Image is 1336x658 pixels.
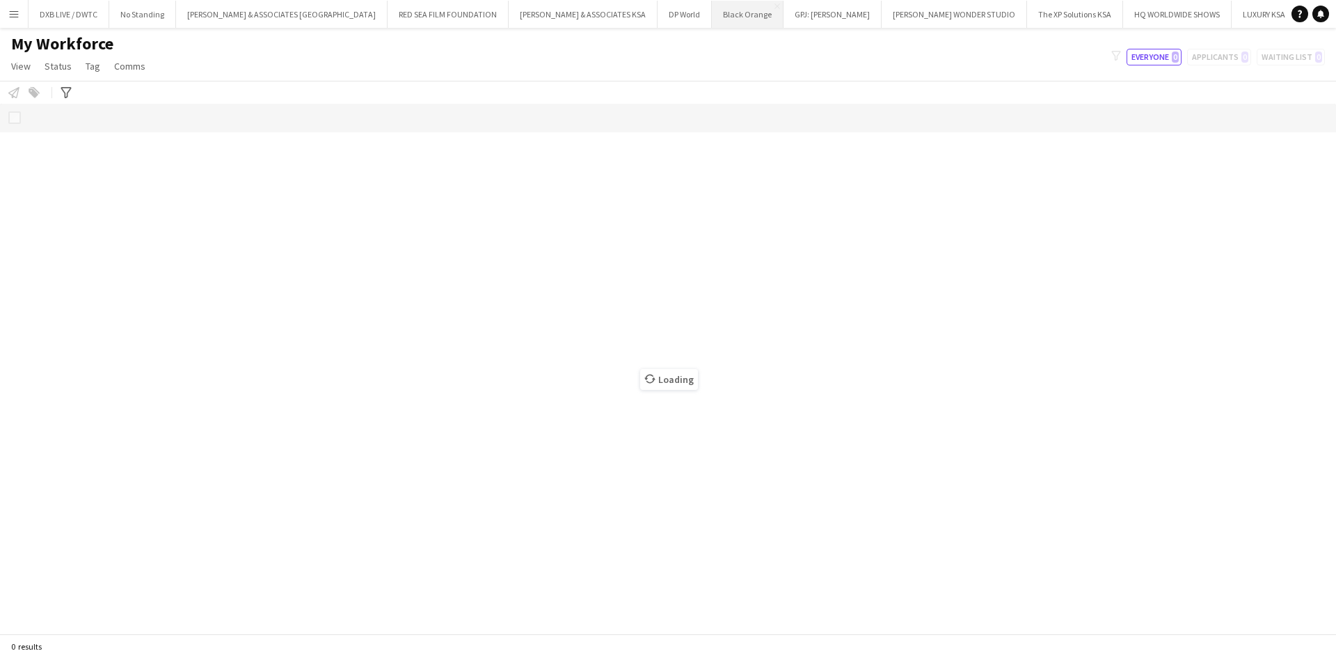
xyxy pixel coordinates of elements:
[784,1,882,28] button: GPJ: [PERSON_NAME]
[11,33,113,54] span: My Workforce
[509,1,658,28] button: [PERSON_NAME] & ASSOCIATES KSA
[1172,52,1179,63] span: 0
[1127,49,1182,65] button: Everyone0
[86,60,100,72] span: Tag
[1123,1,1232,28] button: HQ WORLDWIDE SHOWS
[29,1,109,28] button: DXB LIVE / DWTC
[58,84,74,101] app-action-btn: Advanced filters
[109,57,151,75] a: Comms
[80,57,106,75] a: Tag
[658,1,712,28] button: DP World
[1232,1,1297,28] button: LUXURY KSA
[388,1,509,28] button: RED SEA FILM FOUNDATION
[640,369,698,390] span: Loading
[882,1,1027,28] button: [PERSON_NAME] WONDER STUDIO
[39,57,77,75] a: Status
[712,1,784,28] button: Black Orange
[1027,1,1123,28] button: The XP Solutions KSA
[11,60,31,72] span: View
[176,1,388,28] button: [PERSON_NAME] & ASSOCIATES [GEOGRAPHIC_DATA]
[109,1,176,28] button: No Standing
[45,60,72,72] span: Status
[6,57,36,75] a: View
[114,60,145,72] span: Comms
